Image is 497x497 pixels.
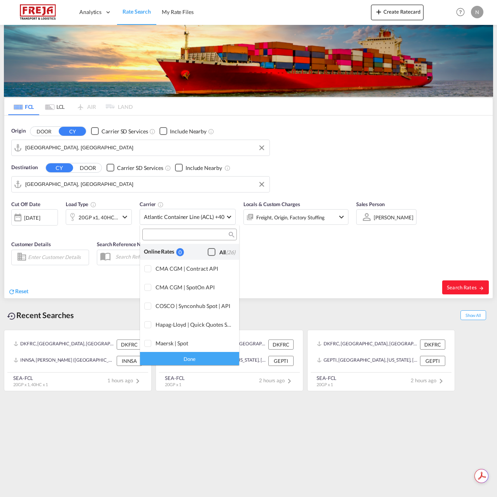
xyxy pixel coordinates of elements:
div: Maersk | Spot [156,340,233,346]
div: Hapag-Lloyd | Quick Quotes Spot [156,321,233,328]
div: All [219,248,235,256]
div: CMA CGM | SpotOn API [156,284,233,290]
div: Online Rates [144,248,176,256]
span: (26) [226,249,235,255]
div: COSCO | Synconhub Spot | API [156,303,233,309]
div: CMA CGM | Contract API [156,265,233,272]
div: 0 [176,248,184,256]
md-icon: icon-magnify [228,232,234,238]
div: Done [140,352,239,365]
md-checkbox: Checkbox No Ink [208,248,235,256]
